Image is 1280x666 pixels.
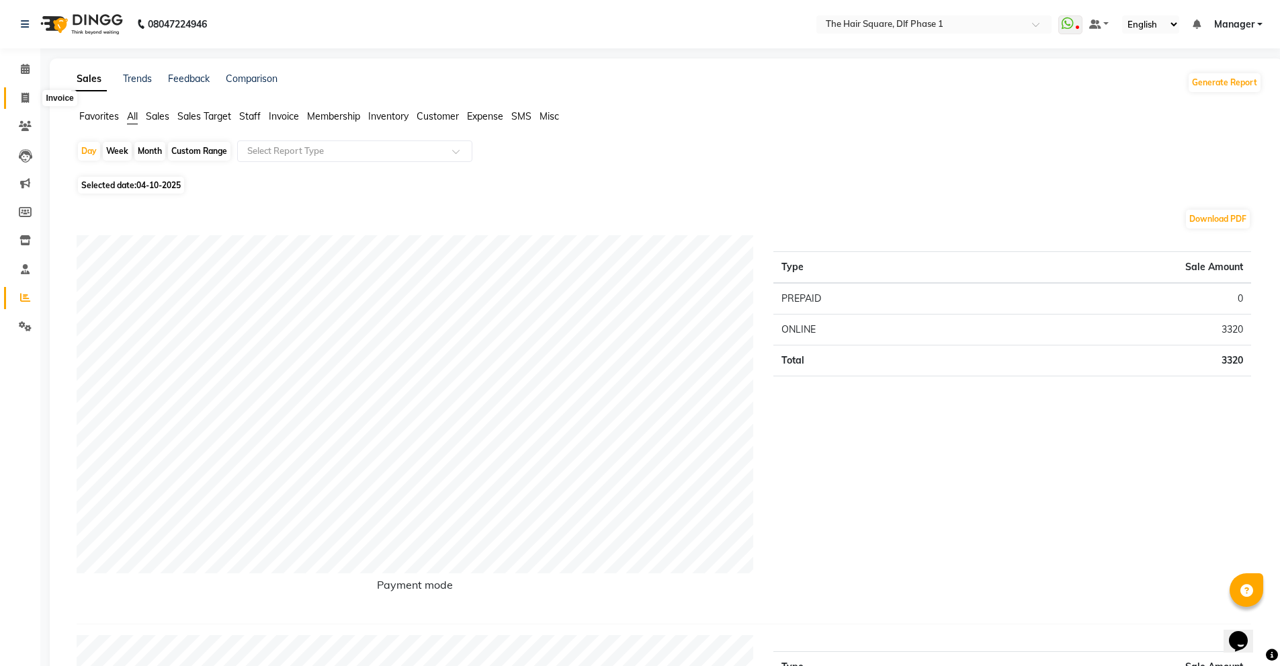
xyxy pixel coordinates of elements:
div: Custom Range [168,142,230,161]
span: Invoice [269,110,299,122]
td: 0 [979,283,1251,315]
span: Inventory [368,110,409,122]
div: Day [78,142,100,161]
span: All [127,110,138,122]
span: 04-10-2025 [136,180,181,190]
span: Membership [307,110,360,122]
a: Feedback [168,73,210,85]
th: Type [773,252,979,284]
div: Week [103,142,132,161]
th: Sale Amount [979,252,1251,284]
span: Misc [540,110,559,122]
span: Manager [1214,17,1254,32]
button: Download PDF [1186,210,1250,228]
td: ONLINE [773,315,979,345]
td: PREPAID [773,283,979,315]
a: Comparison [226,73,278,85]
iframe: chat widget [1224,612,1267,653]
button: Generate Report [1189,73,1261,92]
td: 3320 [979,345,1251,376]
a: Trends [123,73,152,85]
span: Favorites [79,110,119,122]
div: Month [134,142,165,161]
a: Sales [71,67,107,91]
img: logo [34,5,126,43]
td: Total [773,345,979,376]
span: Sales [146,110,169,122]
span: Sales Target [177,110,231,122]
span: Customer [417,110,459,122]
span: Selected date: [78,177,184,194]
td: 3320 [979,315,1251,345]
div: Invoice [42,90,77,106]
h6: Payment mode [77,579,753,597]
span: SMS [511,110,531,122]
span: Staff [239,110,261,122]
b: 08047224946 [148,5,207,43]
span: Expense [467,110,503,122]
